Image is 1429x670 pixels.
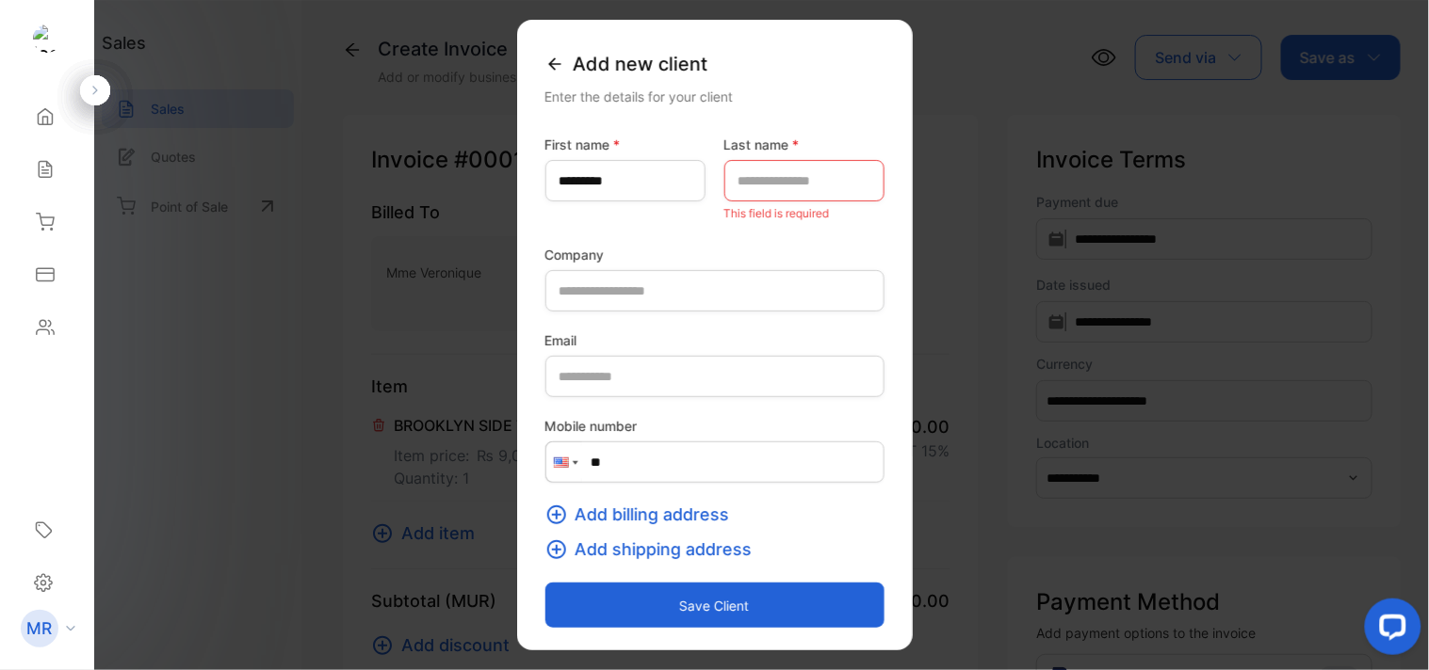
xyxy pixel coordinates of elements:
[576,536,753,562] span: Add shipping address
[545,87,885,106] div: Enter the details for your client
[545,135,706,154] label: First name
[574,50,708,78] span: Add new client
[545,502,741,527] button: Add billing address
[546,442,582,482] div: United States: + 1
[545,536,764,562] button: Add shipping address
[27,616,53,641] p: MR
[33,24,61,53] img: logo
[724,135,885,154] label: Last name
[1350,591,1429,670] iframe: LiveChat chat widget
[545,330,885,350] label: Email
[545,582,885,628] button: Save client
[545,245,885,264] label: Company
[545,416,885,436] label: Mobile number
[576,502,730,527] span: Add billing address
[724,201,885,226] p: This field is required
